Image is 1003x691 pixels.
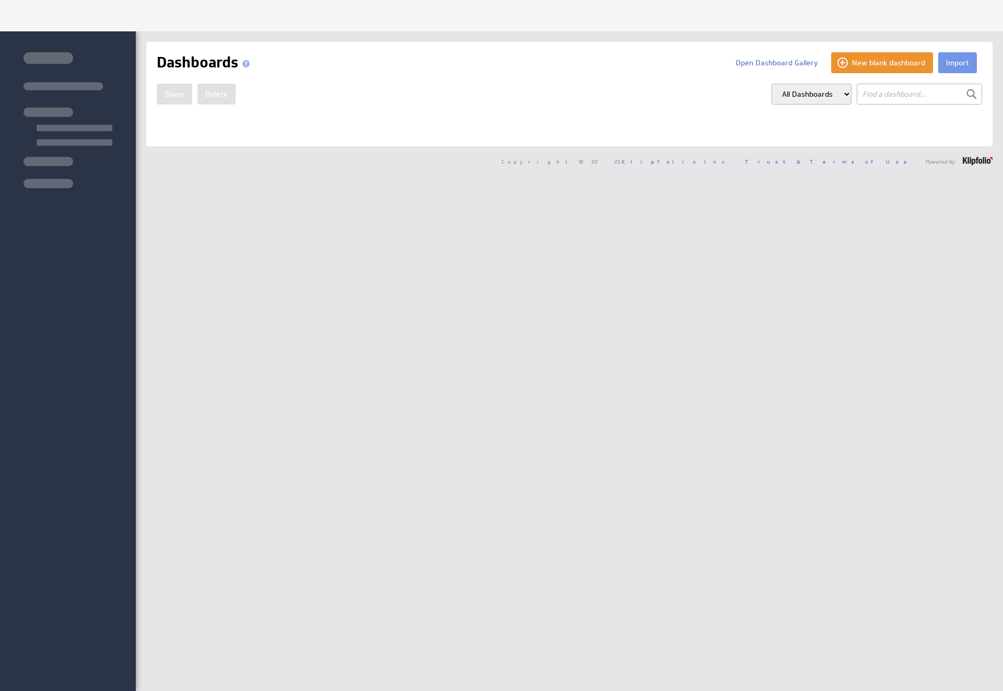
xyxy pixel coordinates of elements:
input: Find a dashboard... [857,84,982,105]
a: Klipfolio Inc. [622,158,734,165]
img: skeleton-sidenav.svg [24,52,112,188]
button: Open Dashboard Gallery [728,52,826,73]
h1: Dashboards [157,52,254,73]
span: Powered by [925,159,955,164]
span: Copyright © 2025 [501,159,734,164]
a: Trust & Terms of Use [745,158,914,165]
button: Delete [197,84,236,105]
button: New blank dashboard [831,52,933,73]
img: logo-footer.png [963,157,993,165]
button: Share [157,84,192,105]
button: Import [938,52,977,73]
